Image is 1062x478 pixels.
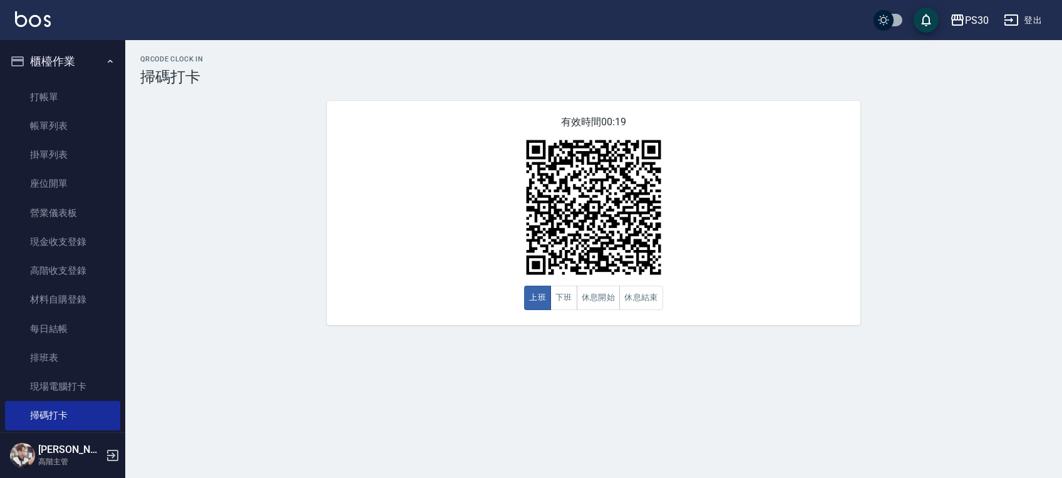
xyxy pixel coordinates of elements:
[140,55,1047,63] h2: QRcode Clock In
[577,286,621,310] button: 休息開始
[5,45,120,78] button: 櫃檯作業
[524,286,551,310] button: 上班
[5,285,120,314] a: 材料自購登錄
[5,169,120,198] a: 座位開單
[5,314,120,343] a: 每日結帳
[5,227,120,256] a: 現金收支登錄
[38,456,102,467] p: 高階主管
[15,11,51,27] img: Logo
[38,444,102,456] h5: [PERSON_NAME]
[914,8,939,33] button: save
[945,8,994,33] button: PS30
[10,443,35,468] img: Person
[327,101,860,325] div: 有效時間 00:19
[619,286,663,310] button: 休息結束
[5,83,120,112] a: 打帳單
[5,140,120,169] a: 掛單列表
[140,68,1047,86] h3: 掃碼打卡
[5,199,120,227] a: 營業儀表板
[5,112,120,140] a: 帳單列表
[965,13,989,28] div: PS30
[5,343,120,372] a: 排班表
[5,372,120,401] a: 現場電腦打卡
[999,9,1047,32] button: 登出
[5,256,120,285] a: 高階收支登錄
[550,286,577,310] button: 下班
[5,401,120,430] a: 掃碼打卡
